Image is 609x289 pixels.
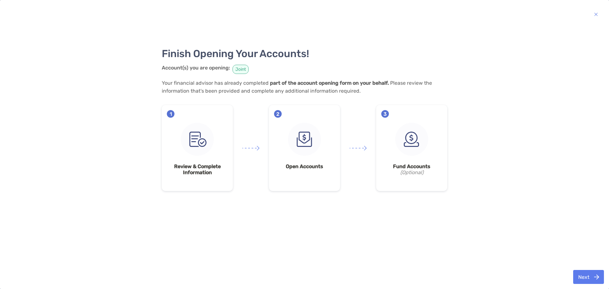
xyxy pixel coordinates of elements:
img: arrow [242,146,259,151]
strong: Fund Accounts [381,163,442,169]
strong: Account(s) you are opening: [162,65,230,71]
span: Joint [232,65,249,74]
img: button icon [594,10,598,18]
p: Your financial advisor has already completed Please review the information that’s been provided a... [162,79,447,95]
strong: part of the account opening form on your behalf. [270,80,389,86]
img: step [395,123,428,156]
h3: Finish Opening Your Accounts! [162,48,447,60]
img: arrow [350,146,367,151]
i: (Optional) [381,169,442,175]
span: 1 [167,110,174,118]
span: 2 [274,110,282,118]
img: step [181,123,214,156]
span: 3 [381,110,389,118]
strong: Open Accounts [274,163,335,169]
strong: Review & Complete Information [167,163,228,175]
img: step [288,123,321,156]
img: button icon [594,274,599,279]
button: Next [573,270,604,284]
